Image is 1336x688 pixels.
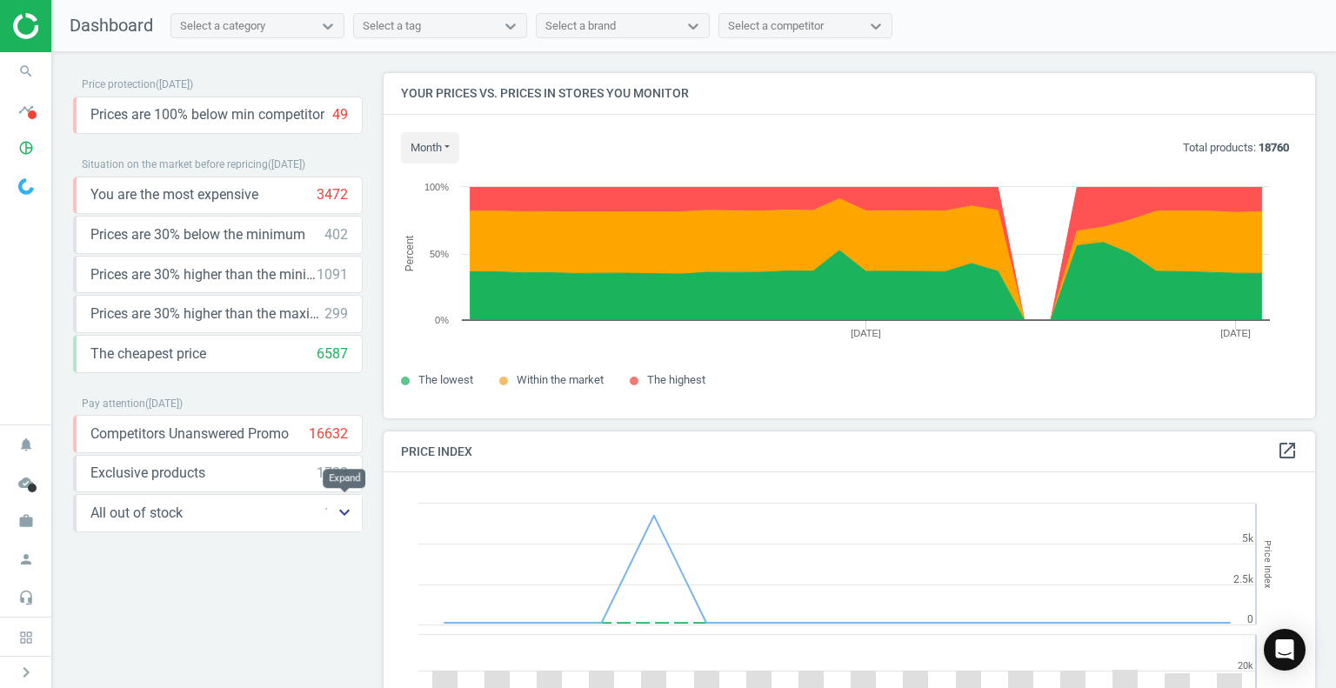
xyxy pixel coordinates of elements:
[1262,540,1273,588] tspan: Price Index
[90,504,183,523] span: All out of stock
[401,132,459,164] button: month
[430,249,449,259] text: 50%
[10,428,43,461] i: notifications
[156,78,193,90] span: ( [DATE] )
[10,131,43,164] i: pie_chart_outlined
[363,18,421,34] div: Select a tag
[90,344,206,364] span: The cheapest price
[10,93,43,126] i: timeline
[327,495,362,531] button: keyboard_arrow_down
[317,464,348,483] div: 1733
[317,185,348,204] div: 3472
[317,344,348,364] div: 6587
[1233,573,1254,585] text: 2.5k
[1242,532,1254,544] text: 5k
[4,661,48,684] button: chevron_right
[384,73,1315,114] h4: Your prices vs. prices in stores you monitor
[18,178,34,195] img: wGWNvw8QSZomAAAAABJRU5ErkJggg==
[90,185,258,204] span: You are the most expensive
[10,466,43,499] i: cloud_done
[180,18,265,34] div: Select a category
[10,543,43,576] i: person
[309,424,348,444] div: 16632
[324,225,348,244] div: 402
[851,328,881,338] tspan: [DATE]
[517,373,604,386] span: Within the market
[1183,140,1289,156] p: Total products:
[90,105,324,124] span: Prices are 100% below min competitor
[82,397,145,410] span: Pay attention
[404,235,416,271] tspan: Percent
[16,662,37,683] i: chevron_right
[1277,440,1298,461] i: open_in_new
[10,55,43,88] i: search
[1238,660,1253,671] text: 20k
[90,424,289,444] span: Competitors Unanswered Promo
[1264,629,1306,671] div: Open Intercom Messenger
[1259,141,1289,154] b: 18760
[1247,613,1253,625] text: 0
[268,158,305,170] span: ( [DATE] )
[418,373,473,386] span: The lowest
[324,504,348,523] div: 101
[647,373,705,386] span: The highest
[90,304,324,324] span: Prices are 30% higher than the maximal
[384,431,1315,472] h4: Price Index
[323,469,365,488] div: Expand
[70,15,153,36] span: Dashboard
[728,18,824,34] div: Select a competitor
[1277,440,1298,463] a: open_in_new
[334,502,355,523] i: keyboard_arrow_down
[10,581,43,614] i: headset_mic
[90,225,305,244] span: Prices are 30% below the minimum
[324,304,348,324] div: 299
[317,265,348,284] div: 1091
[10,504,43,538] i: work
[90,464,205,483] span: Exclusive products
[145,397,183,410] span: ( [DATE] )
[1220,328,1251,338] tspan: [DATE]
[435,315,449,325] text: 0%
[82,158,268,170] span: Situation on the market before repricing
[82,78,156,90] span: Price protection
[90,265,317,284] span: Prices are 30% higher than the minimum
[424,182,449,192] text: 100%
[13,13,137,39] img: ajHJNr6hYgQAAAAASUVORK5CYII=
[545,18,616,34] div: Select a brand
[332,105,348,124] div: 49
